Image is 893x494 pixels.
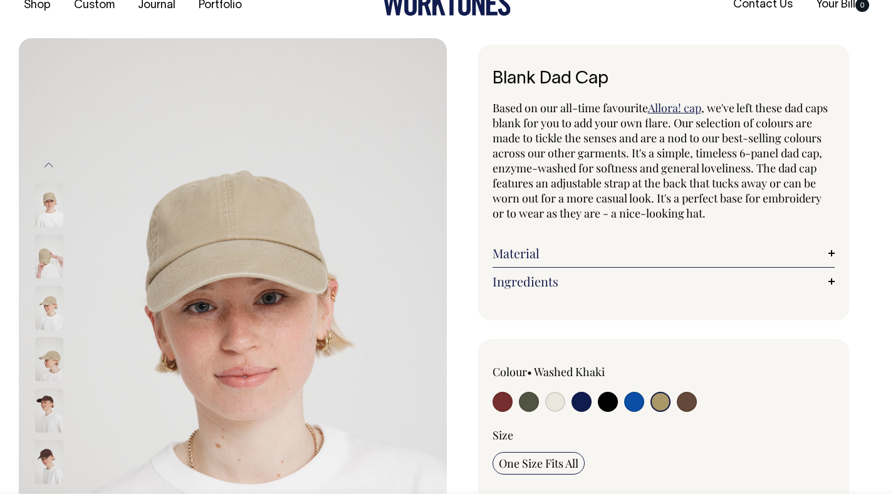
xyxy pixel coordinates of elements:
[493,70,835,89] h1: Blank Dad Cap
[35,286,63,330] img: washed-khaki
[35,440,63,484] img: espresso
[493,274,835,289] a: Ingredients
[527,364,532,379] span: •
[493,452,585,475] input: One Size Fits All
[648,100,701,115] a: Allora! cap
[493,364,630,379] div: Colour
[534,364,605,379] label: Washed Khaki
[39,151,58,179] button: Previous
[35,183,63,227] img: washed-khaki
[35,234,63,278] img: washed-khaki
[35,389,63,433] img: espresso
[493,100,648,115] span: Based on our all-time favourite
[493,428,835,443] div: Size
[493,100,828,221] span: , we've left these dad caps blank for you to add your own flare. Our selection of colours are mad...
[35,337,63,381] img: washed-khaki
[493,246,835,261] a: Material
[499,456,578,471] span: One Size Fits All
